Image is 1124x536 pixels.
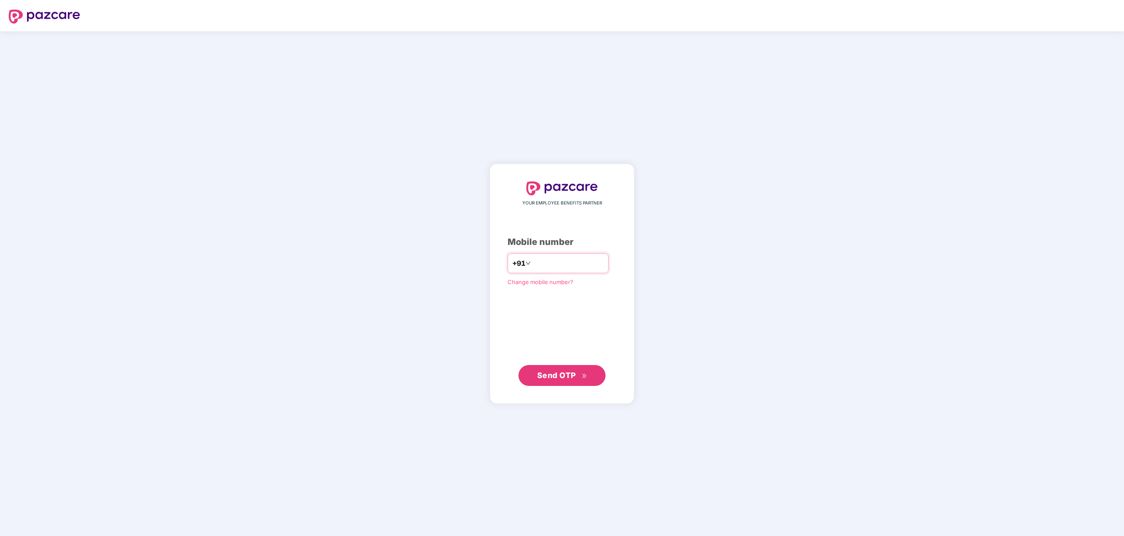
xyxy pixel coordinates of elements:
span: +91 [512,258,525,269]
span: Send OTP [537,371,576,380]
img: logo [9,10,80,23]
span: down [525,261,531,266]
span: YOUR EMPLOYEE BENEFITS PARTNER [522,200,602,207]
button: Send OTPdouble-right [518,365,606,386]
div: Mobile number [508,235,616,249]
span: double-right [582,373,587,379]
img: logo [526,181,598,195]
a: Change mobile number? [508,278,573,285]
